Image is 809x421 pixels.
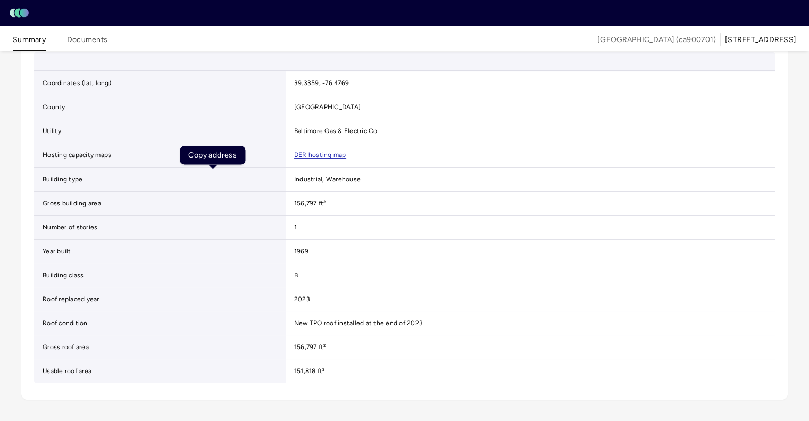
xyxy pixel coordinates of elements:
[286,311,775,335] td: New TPO roof installed at the end of 2023
[34,311,286,335] td: Roof condition
[286,192,775,216] td: 156,797 ft²
[34,263,286,287] td: Building class
[286,168,775,192] td: Industrial, Warehouse
[13,34,46,51] button: Summary
[294,152,346,159] a: DER hosting map
[286,216,775,240] td: 1
[286,71,775,95] td: 39.3359, -76.4769
[34,287,286,311] td: Roof replaced year
[286,359,775,383] td: 151,818 ft²
[34,119,286,143] td: Utility
[34,95,286,119] td: County
[34,359,286,383] td: Usable roof area
[286,119,775,143] td: Baltimore Gas & Electric Co
[34,192,286,216] td: Gross building area
[34,216,286,240] td: Number of stories
[67,34,107,51] button: Documents
[34,168,286,192] td: Building type
[286,263,775,287] td: B
[286,287,775,311] td: 2023
[286,335,775,359] td: 156,797 ft²
[34,71,286,95] td: Coordinates (lat, long)
[725,34,796,46] div: [STREET_ADDRESS]
[286,240,775,263] td: 1969
[180,146,245,164] div: Copy address
[286,95,775,119] td: [GEOGRAPHIC_DATA]
[34,335,286,359] td: Gross roof area
[597,34,716,46] span: [GEOGRAPHIC_DATA] (ca900701)
[34,143,286,168] td: Hosting capacity maps
[34,240,286,263] td: Year built
[13,28,107,51] div: tabs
